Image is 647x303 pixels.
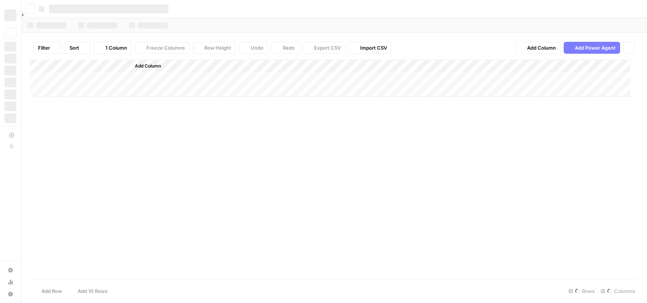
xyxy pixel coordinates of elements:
span: Add Column [527,44,556,51]
span: Add 10 Rows [78,287,108,295]
span: Export CSV [314,44,341,51]
button: Add Power Agent [564,42,620,54]
button: Undo [239,42,268,54]
span: Add Column [135,63,161,69]
span: Row Height [204,44,231,51]
span: Freeze Columns [146,44,185,51]
button: Help + Support [4,288,16,300]
button: Row Height [193,42,236,54]
button: Add 10 Rows [66,285,112,297]
span: Import CSV [360,44,387,51]
div: Rows [566,285,598,297]
span: Add Power Agent [575,44,616,51]
button: Sort [65,42,91,54]
span: Filter [38,44,50,51]
span: Add Row [41,287,62,295]
button: Add Column [125,61,164,71]
button: Add Column [516,42,561,54]
button: Export CSV [303,42,346,54]
button: Redo [271,42,300,54]
span: Redo [283,44,295,51]
span: Sort [69,44,79,51]
button: Add Row [30,285,66,297]
button: Filter [33,42,62,54]
span: 1 Column [105,44,127,51]
span: Undo [251,44,263,51]
a: Settings [4,264,16,276]
button: Freeze Columns [135,42,190,54]
button: 1 Column [94,42,132,54]
button: Import CSV [349,42,392,54]
div: Columns [598,285,638,297]
a: Usage [4,276,16,288]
